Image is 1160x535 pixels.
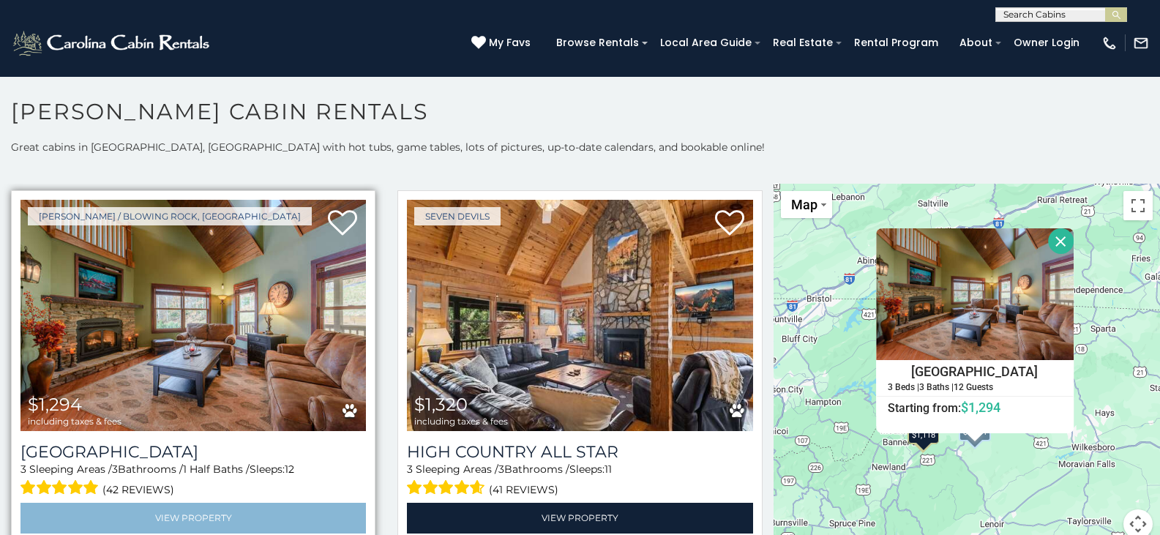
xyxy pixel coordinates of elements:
[653,31,759,54] a: Local Area Guide
[20,200,366,431] a: Summit Creek $1,294 including taxes & fees
[1048,228,1074,254] button: Close
[20,462,366,499] div: Sleeping Areas / Bathrooms / Sleeps:
[28,394,82,415] span: $1,294
[28,207,312,225] a: [PERSON_NAME] / Blowing Rock, [GEOGRAPHIC_DATA]
[781,191,832,218] button: Change map style
[876,228,1074,360] img: Summit Creek
[20,442,366,462] a: [GEOGRAPHIC_DATA]
[877,400,1073,414] h6: Starting from:
[549,31,646,54] a: Browse Rentals
[328,209,357,239] a: Add to favorites
[876,359,1074,415] a: [GEOGRAPHIC_DATA] 3 Beds | 3 Baths | 12 Guests Starting from:$1,294
[112,463,118,476] span: 3
[414,394,468,415] span: $1,320
[766,31,840,54] a: Real Estate
[183,463,250,476] span: 1 Half Baths /
[414,207,501,225] a: Seven Devils
[961,399,1000,414] span: $1,294
[407,442,752,462] a: High Country All Star
[919,382,954,392] h5: 3 Baths |
[102,480,174,499] span: (42 reviews)
[1006,31,1087,54] a: Owner Login
[20,503,366,533] a: View Property
[20,463,26,476] span: 3
[414,416,508,426] span: including taxes & fees
[715,209,744,239] a: Add to favorites
[407,462,752,499] div: Sleeping Areas / Bathrooms / Sleeps:
[489,480,558,499] span: (41 reviews)
[498,463,504,476] span: 3
[407,463,413,476] span: 3
[285,463,294,476] span: 12
[28,416,121,426] span: including taxes & fees
[1123,191,1153,220] button: Toggle fullscreen view
[877,360,1073,382] h4: [GEOGRAPHIC_DATA]
[791,197,817,212] span: Map
[471,35,534,51] a: My Favs
[407,200,752,431] img: High Country All Star
[407,503,752,533] a: View Property
[20,442,366,462] h3: Summit Creek
[489,35,531,50] span: My Favs
[11,29,214,58] img: White-1-2.png
[407,200,752,431] a: High Country All Star $1,320 including taxes & fees
[954,382,993,392] h5: 12 Guests
[20,200,366,431] img: Summit Creek
[1133,35,1149,51] img: mail-regular-white.png
[847,31,946,54] a: Rental Program
[605,463,612,476] span: 11
[908,415,939,443] div: $1,118
[888,382,919,392] h5: 3 Beds |
[952,31,1000,54] a: About
[908,416,938,444] div: $1,320
[1101,35,1118,51] img: phone-regular-white.png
